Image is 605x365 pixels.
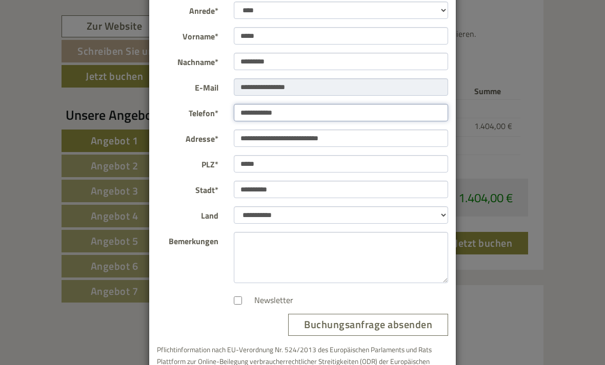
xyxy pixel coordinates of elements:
label: Anrede* [149,2,226,17]
label: Nachname* [149,53,226,68]
label: Newsletter [244,294,293,306]
label: Bemerkungen [149,232,226,247]
label: Telefon* [149,104,226,119]
label: Vorname* [149,27,226,42]
button: Buchungsanfrage absenden [288,314,448,336]
label: Stadt* [149,181,226,196]
label: Adresse* [149,130,226,145]
label: Land [149,206,226,222]
label: E-Mail [149,78,226,94]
